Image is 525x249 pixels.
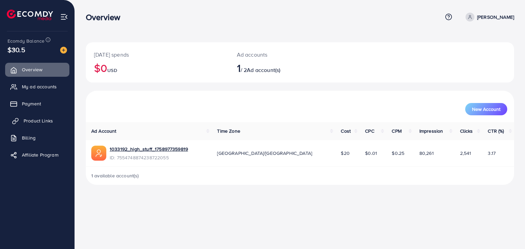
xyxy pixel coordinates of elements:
[107,67,117,74] span: USD
[465,103,507,115] button: New Account
[22,134,36,141] span: Billing
[217,128,240,134] span: Time Zone
[24,117,53,124] span: Product Links
[488,128,504,134] span: CTR (%)
[5,148,69,162] a: Affiliate Program
[460,150,471,157] span: 2,541
[94,50,220,59] p: [DATE] spends
[91,128,117,134] span: Ad Account
[247,66,280,74] span: Ad account(s)
[5,80,69,93] a: My ad accounts
[110,154,188,161] span: ID: 7554748874238722055
[22,151,58,158] span: Affiliate Program
[60,47,67,54] img: image
[488,150,496,157] span: 3.17
[419,150,434,157] span: 80,261
[496,218,520,244] iframe: Chat
[237,60,241,76] span: 1
[60,13,68,21] img: menu
[7,10,53,20] img: logo
[237,61,327,74] h2: / 2
[341,128,351,134] span: Cost
[341,150,349,157] span: $20
[463,13,514,21] a: [PERSON_NAME]
[91,146,106,161] img: ic-ads-acc.e4c84228.svg
[94,61,220,74] h2: $0
[365,150,377,157] span: $0.01
[5,114,69,128] a: Product Links
[237,50,327,59] p: Ad accounts
[477,13,514,21] p: [PERSON_NAME]
[419,128,443,134] span: Impression
[110,146,188,152] a: 1033192_high_stuff_1758977359819
[5,63,69,76] a: Overview
[22,100,41,107] span: Payment
[392,150,404,157] span: $0.25
[86,12,126,22] h3: Overview
[472,107,500,112] span: New Account
[217,150,312,157] span: [GEOGRAPHIC_DATA]/[GEOGRAPHIC_DATA]
[5,131,69,145] a: Billing
[5,97,69,111] a: Payment
[22,66,42,73] span: Overview
[8,38,44,44] span: Ecomdy Balance
[392,128,401,134] span: CPM
[460,128,473,134] span: Clicks
[91,172,139,179] span: 1 available account(s)
[365,128,374,134] span: CPC
[8,45,25,55] span: $30.5
[22,83,57,90] span: My ad accounts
